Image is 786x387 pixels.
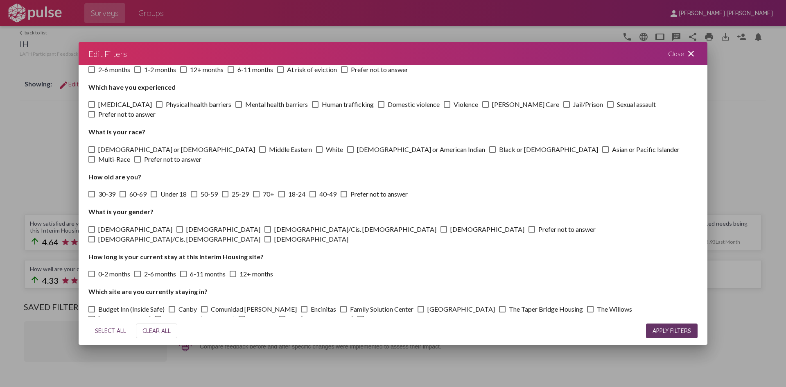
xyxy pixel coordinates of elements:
[388,100,440,109] span: Domestic violence
[144,154,201,164] span: Prefer not to answer
[98,234,260,244] span: [DEMOGRAPHIC_DATA]/Cis. [DEMOGRAPHIC_DATA]
[144,65,176,75] span: 1-2 months
[88,128,698,136] h4: What is your race?
[612,145,680,154] span: Asian or Pacific Islander
[98,304,165,314] span: Budget Inn (Inside Safe)
[617,100,656,109] span: Sexual assault
[95,327,126,335] span: SELECT ALL
[88,47,127,60] div: Edit Filters
[88,253,698,260] h4: How long is your current stay at this Interim Housing site?
[98,100,152,109] span: [MEDICAL_DATA]
[142,327,171,335] span: CLEAR ALL
[98,109,156,119] span: Prefer not to answer
[538,224,596,234] span: Prefer not to answer
[98,314,151,324] span: [PERSON_NAME]
[239,269,273,279] span: 12+ months
[98,145,255,154] span: [DEMOGRAPHIC_DATA] or [DEMOGRAPHIC_DATA]
[658,42,707,65] div: Close
[88,324,133,338] button: SELECT ALL
[326,145,343,154] span: White
[201,189,218,199] span: 50-59
[646,324,698,338] button: APPLY FILTERS
[350,189,408,199] span: Prefer not to answer
[274,224,436,234] span: [DEMOGRAPHIC_DATA]/Cis. [DEMOGRAPHIC_DATA]
[88,83,698,91] h4: Which have you experienced
[287,65,337,75] span: At risk of eviction
[248,314,275,324] span: The Nest
[319,189,337,199] span: 40-49
[357,145,485,154] span: [DEMOGRAPHIC_DATA] or American Indian
[274,234,348,244] span: [DEMOGRAPHIC_DATA]
[190,269,226,279] span: 6-11 months
[322,100,374,109] span: Human trafficking
[178,304,197,314] span: Canby
[509,304,583,314] span: The Taper Bridge Housing
[98,224,172,234] span: [DEMOGRAPHIC_DATA]
[289,314,353,324] span: The [PERSON_NAME]
[427,304,495,314] span: [GEOGRAPHIC_DATA]
[190,65,224,75] span: 12+ months
[269,145,312,154] span: Middle Eastern
[166,100,231,109] span: Physical health barriers
[88,208,698,215] h4: What is your gender?
[98,154,130,164] span: Multi-Race
[367,314,400,324] span: The Sieroty
[597,304,632,314] span: The Willows
[88,287,698,295] h4: Which site are you currently staying in?
[136,324,177,338] button: CLEAR ALL
[245,100,308,109] span: Mental health barriers
[450,224,524,234] span: [DEMOGRAPHIC_DATA]
[98,189,115,199] span: 30-39
[186,224,260,234] span: [DEMOGRAPHIC_DATA]
[129,189,147,199] span: 60-69
[454,100,478,109] span: Violence
[98,65,130,75] span: 2-6 months
[499,145,598,154] span: Black or [DEMOGRAPHIC_DATA]
[232,189,249,199] span: 25-29
[263,189,274,199] span: 70+
[686,49,696,59] mat-icon: close
[98,269,130,279] span: 0-2 months
[492,100,559,109] span: [PERSON_NAME] Care
[88,173,698,181] h4: How old are you?
[165,314,235,324] span: Willow Tree (Inside Safe)
[160,189,187,199] span: Under 18
[350,304,413,314] span: Family Solution Center
[288,189,305,199] span: 18-24
[653,327,691,335] span: APPLY FILTERS
[311,304,336,314] span: Encinitas
[211,304,297,314] span: Comunidad [PERSON_NAME]
[144,269,176,279] span: 2-6 months
[351,65,408,75] span: Prefer not to answer
[237,65,273,75] span: 6-11 months
[573,100,603,109] span: Jail/Prison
